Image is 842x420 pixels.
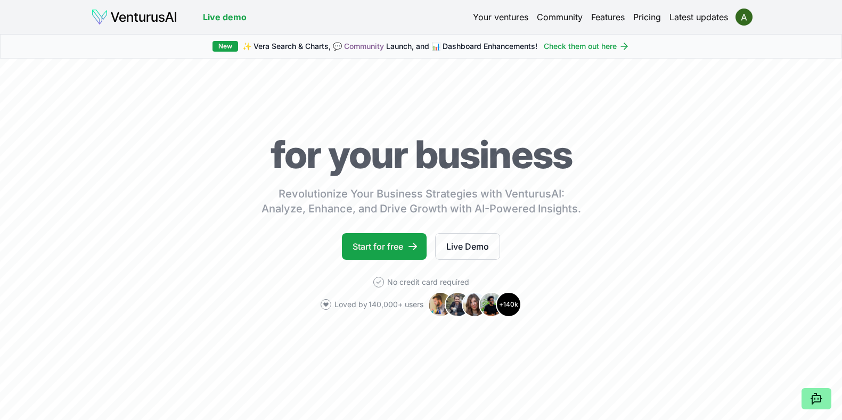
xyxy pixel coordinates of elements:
img: Avatar 4 [479,292,504,317]
a: Your ventures [473,11,528,23]
div: New [212,41,238,52]
a: Live demo [203,11,247,23]
a: Latest updates [669,11,728,23]
a: Live Demo [435,233,500,260]
a: Check them out here [544,41,630,52]
a: Pricing [633,11,661,23]
a: Community [537,11,583,23]
a: Start for free [342,233,427,260]
img: logo [91,9,177,26]
img: Avatar 2 [445,292,470,317]
img: ACg8ocJ7KVQOdJaW3PdX8E65e2EZ92JzdNb9v8V4PtX_TGc3q-9WSg=s96-c [735,9,753,26]
a: Community [344,42,384,51]
img: Avatar 3 [462,292,487,317]
a: Features [591,11,625,23]
img: Avatar 1 [428,292,453,317]
span: ✨ Vera Search & Charts, 💬 Launch, and 📊 Dashboard Enhancements! [242,41,537,52]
